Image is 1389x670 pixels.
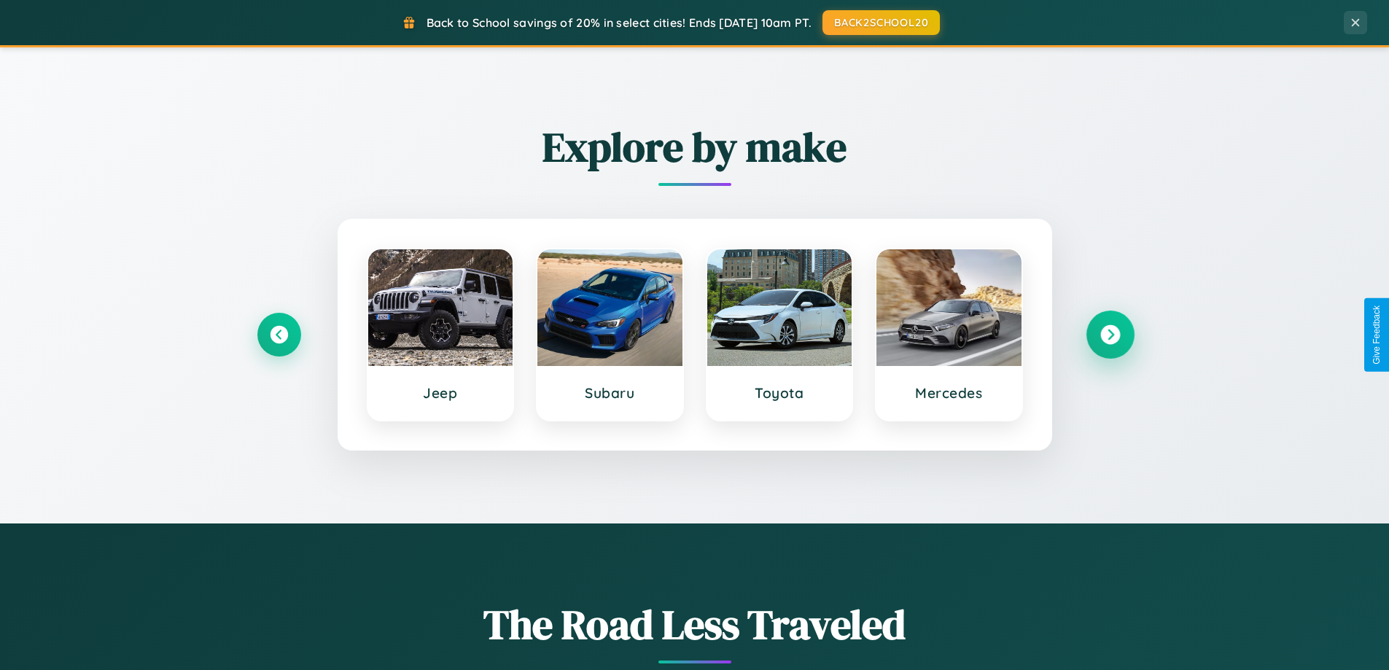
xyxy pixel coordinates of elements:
[427,15,812,30] span: Back to School savings of 20% in select cities! Ends [DATE] 10am PT.
[1372,305,1382,365] div: Give Feedback
[257,596,1132,653] h1: The Road Less Traveled
[383,384,499,402] h3: Jeep
[722,384,838,402] h3: Toyota
[891,384,1007,402] h3: Mercedes
[552,384,668,402] h3: Subaru
[822,10,940,35] button: BACK2SCHOOL20
[257,119,1132,175] h2: Explore by make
